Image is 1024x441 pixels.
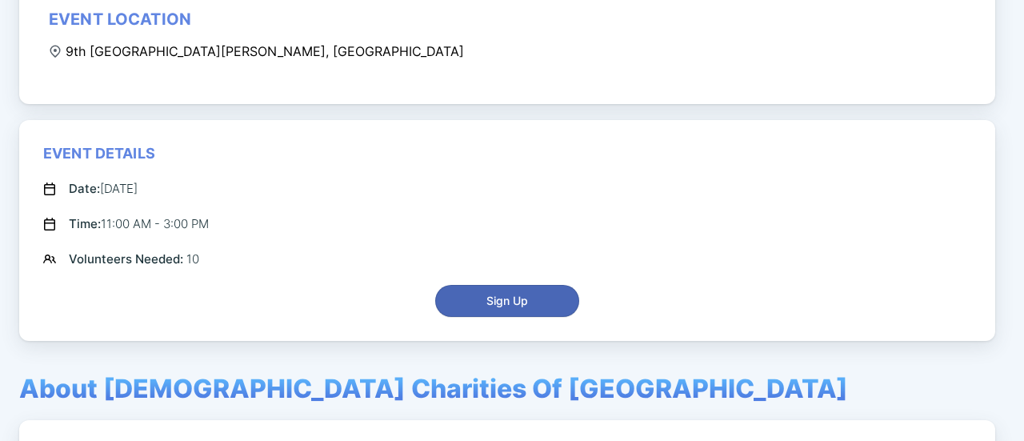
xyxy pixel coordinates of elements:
[69,214,209,234] div: 11:00 AM - 3:00 PM
[435,285,579,317] button: Sign Up
[43,144,155,163] div: Event Details
[69,179,138,198] div: [DATE]
[486,293,528,309] span: Sign Up
[69,181,100,196] span: Date:
[49,43,464,59] div: 9th [GEOGRAPHIC_DATA][PERSON_NAME], [GEOGRAPHIC_DATA]
[69,250,199,269] div: 10
[69,251,186,267] span: Volunteers Needed:
[69,216,101,231] span: Time:
[49,10,191,29] div: event location
[19,373,848,404] span: About [DEMOGRAPHIC_DATA] Charities Of [GEOGRAPHIC_DATA]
